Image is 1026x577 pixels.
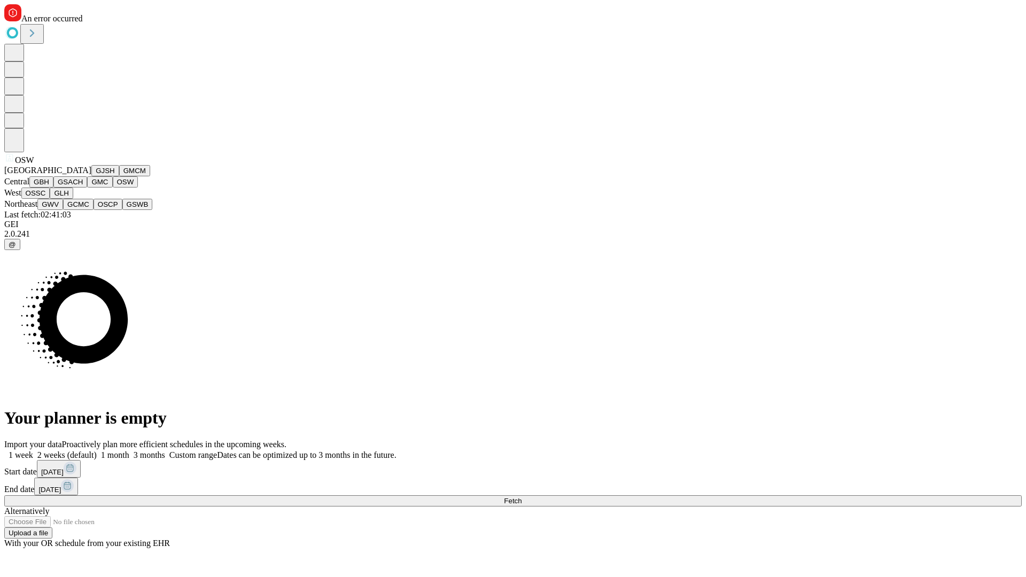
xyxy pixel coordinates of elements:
button: [DATE] [37,460,81,478]
button: GWV [37,199,63,210]
span: Central [4,177,29,186]
span: Custom range [169,450,217,459]
button: GLH [50,188,73,199]
span: Northeast [4,199,37,208]
div: End date [4,478,1022,495]
button: GSACH [53,176,87,188]
button: Fetch [4,495,1022,506]
button: GJSH [91,165,119,176]
span: 1 month [101,450,129,459]
span: Import your data [4,440,62,449]
div: Start date [4,460,1022,478]
span: Fetch [504,497,522,505]
button: OSSC [21,188,50,199]
span: With your OR schedule from your existing EHR [4,539,170,548]
span: 2 weeks (default) [37,450,97,459]
button: Upload a file [4,527,52,539]
button: GCMC [63,199,94,210]
button: GMCM [119,165,150,176]
h1: Your planner is empty [4,408,1022,428]
div: GEI [4,220,1022,229]
div: 2.0.241 [4,229,1022,239]
span: [DATE] [38,486,61,494]
button: OSW [113,176,138,188]
span: An error occurred [21,14,83,23]
button: GBH [29,176,53,188]
span: OSW [15,155,34,165]
span: [DATE] [41,468,64,476]
span: [GEOGRAPHIC_DATA] [4,166,91,175]
span: @ [9,240,16,248]
button: @ [4,239,20,250]
span: Alternatively [4,506,49,516]
span: West [4,188,21,197]
button: OSCP [94,199,122,210]
span: Proactively plan more efficient schedules in the upcoming weeks. [62,440,286,449]
span: Dates can be optimized up to 3 months in the future. [217,450,396,459]
button: GSWB [122,199,153,210]
span: 1 week [9,450,33,459]
span: Last fetch: 02:41:03 [4,210,71,219]
button: [DATE] [34,478,78,495]
span: 3 months [134,450,165,459]
button: GMC [87,176,112,188]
